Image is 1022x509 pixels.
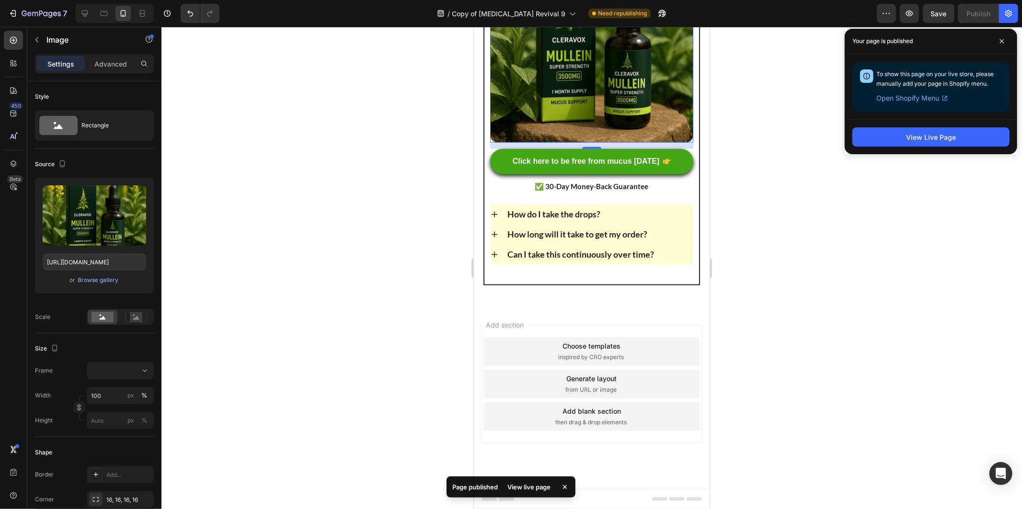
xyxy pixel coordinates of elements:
span: To show this page on your live store, please manually add your page in Shopify menu. [876,70,994,87]
div: Beta [7,175,23,183]
span: Add section [8,293,54,303]
div: Rectangle [81,114,140,136]
div: Scale [35,313,50,321]
button: 7 [4,4,71,23]
p: Advanced [94,59,127,69]
img: preview-image [43,185,146,246]
div: Corner [35,495,54,504]
span: / [448,9,450,19]
div: Source [35,158,68,171]
span: How long will it take to get my order? [34,202,173,213]
span: inspired by CRO experts [84,326,150,335]
span: Can I take this continuously over time? [34,222,180,233]
label: Height [35,416,53,425]
button: Browse gallery [78,275,119,285]
span: Need republishing [598,9,647,18]
div: Add... [106,471,151,479]
a: Click here to be free from mucus [DATE] [16,122,219,147]
div: % [141,416,147,425]
p: Settings [47,59,74,69]
button: Save [923,4,954,23]
span: Save [931,10,947,18]
button: View Live Page [852,127,1010,147]
div: Size [35,342,60,355]
div: 16, 16, 16, 16 [106,496,151,504]
p: Page published [452,482,498,492]
div: % [141,391,147,400]
p: ✅ 30-Day Money-Back Guarantee [17,153,218,166]
input: px% [87,387,154,404]
span: from URL or image [92,359,143,367]
div: Open Intercom Messenger [989,462,1012,485]
button: Publish [958,4,999,23]
div: Undo/Redo [181,4,219,23]
div: Style [35,92,49,101]
div: View Live Page [906,132,956,142]
p: 7 [63,8,67,19]
div: Border [35,470,54,479]
div: px [127,416,134,425]
div: px [127,391,134,400]
div: Publish [966,9,990,19]
button: px [138,415,150,426]
span: Copy of [MEDICAL_DATA] Revival 9 [452,9,565,19]
div: Add blank section [89,379,147,389]
div: Generate layout [93,347,143,357]
div: Shape [35,448,52,457]
button: % [125,415,137,426]
button: % [125,390,137,401]
iframe: Design area [474,27,710,509]
button: px [138,390,150,401]
span: then drag & drop elements [81,391,153,400]
div: 450 [9,102,23,110]
span: Open Shopify Menu [876,92,939,104]
div: View live page [502,480,556,494]
label: Width [35,391,51,400]
p: Image [46,34,128,45]
p: Click here to be free from mucus [DATE] [39,130,185,140]
input: https://example.com/image.jpg [43,253,146,271]
span: How do I take the drops? [34,182,126,192]
div: Choose templates [89,314,147,324]
p: Your page is published [852,36,913,46]
label: Frame [35,366,53,375]
input: px% [87,412,154,429]
span: or [70,274,76,286]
